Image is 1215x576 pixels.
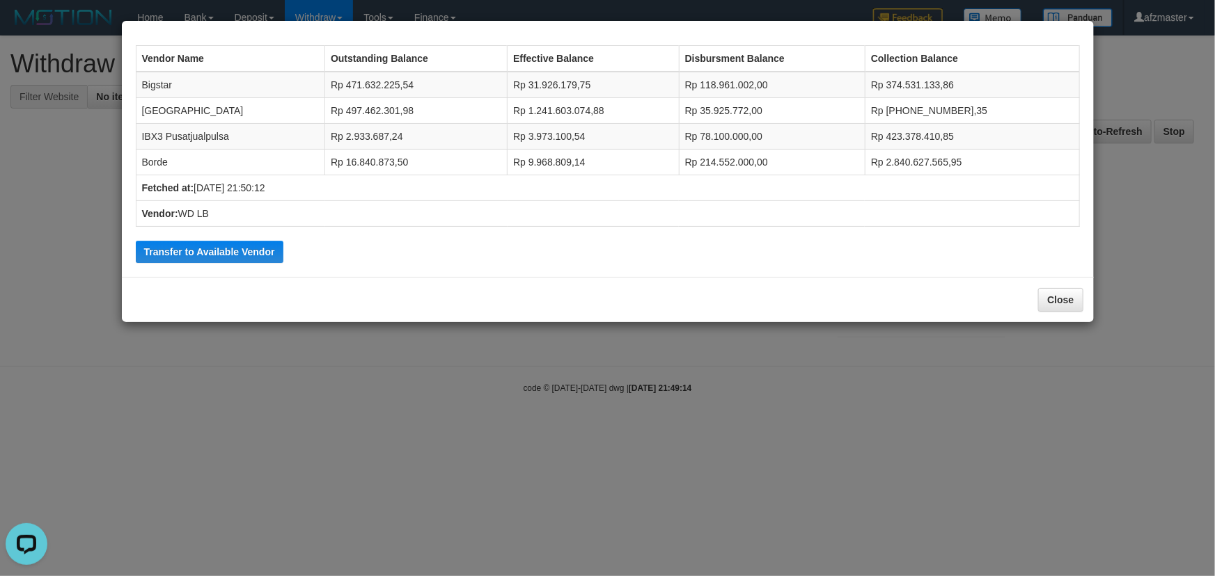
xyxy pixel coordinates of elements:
td: Rp 1.241.603.074,88 [508,98,680,124]
td: Bigstar [136,72,325,98]
td: Rp 471.632.225,54 [325,72,508,98]
td: Rp 2.840.627.565,95 [865,150,1079,175]
td: IBX3 Pusatjualpulsa [136,124,325,150]
td: Rp 3.973.100,54 [508,124,680,150]
th: Collection Balance [865,46,1079,72]
td: Rp 497.462.301,98 [325,98,508,124]
b: Fetched at: [142,182,194,193]
button: Transfer to Available Vendor [136,241,283,263]
th: Outstanding Balance [325,46,508,72]
td: Rp 78.100.000,00 [679,124,865,150]
button: Close [1038,288,1083,312]
td: Rp 423.378.410,85 [865,124,1079,150]
td: Rp 31.926.179,75 [508,72,680,98]
td: Rp 16.840.873,50 [325,150,508,175]
td: [DATE] 21:50:12 [136,175,1079,201]
td: Rp 9.968.809,14 [508,150,680,175]
td: Rp 214.552.000,00 [679,150,865,175]
th: Disbursment Balance [679,46,865,72]
td: Rp 2.933.687,24 [325,124,508,150]
button: Open LiveChat chat widget [6,6,47,47]
td: Rp 118.961.002,00 [679,72,865,98]
th: Vendor Name [136,46,325,72]
th: Effective Balance [508,46,680,72]
td: WD LB [136,201,1079,227]
td: [GEOGRAPHIC_DATA] [136,98,325,124]
td: Rp 35.925.772,00 [679,98,865,124]
td: Borde [136,150,325,175]
td: Rp 374.531.133,86 [865,72,1079,98]
td: Rp [PHONE_NUMBER],35 [865,98,1079,124]
b: Vendor: [142,208,178,219]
